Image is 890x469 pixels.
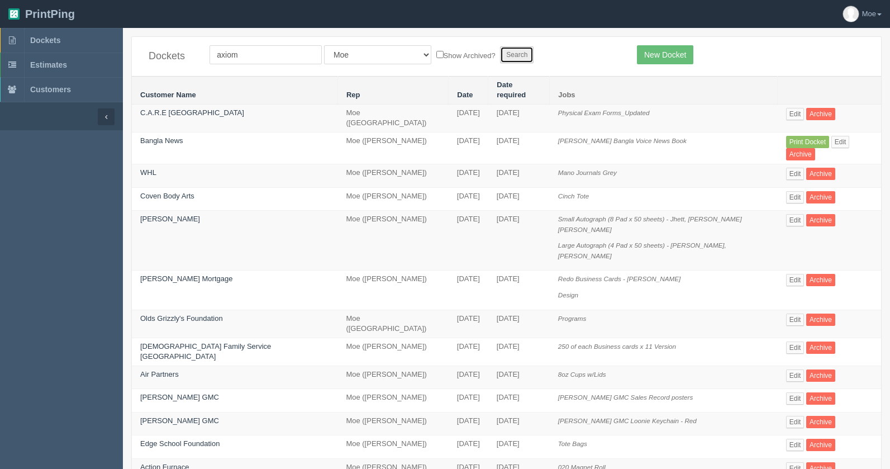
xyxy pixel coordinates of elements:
[488,366,550,389] td: [DATE]
[488,338,550,366] td: [DATE]
[488,187,550,211] td: [DATE]
[457,91,473,99] a: Date
[831,136,850,148] a: Edit
[337,412,448,435] td: Moe ([PERSON_NAME])
[449,412,488,435] td: [DATE]
[449,366,488,389] td: [DATE]
[488,271,550,310] td: [DATE]
[558,169,617,176] i: Mano Journals Grey
[500,46,534,63] input: Search
[786,136,829,148] a: Print Docket
[337,271,448,310] td: Moe ([PERSON_NAME])
[806,214,835,226] a: Archive
[806,108,835,120] a: Archive
[140,416,219,425] a: [PERSON_NAME] GMC
[337,310,448,338] td: Moe ([GEOGRAPHIC_DATA])
[140,370,179,378] a: Air Partners
[558,192,589,200] i: Cinch Tote
[140,314,223,323] a: Olds Grizzly's Foundation
[449,338,488,366] td: [DATE]
[558,291,578,299] i: Design
[786,314,805,326] a: Edit
[30,85,71,94] span: Customers
[30,36,60,45] span: Dockets
[346,91,360,99] a: Rep
[843,6,859,22] img: avatar_default-7531ab5dedf162e01f1e0bb0964e6a185e93c5c22dfe317fb01d7f8cd2b1632c.jpg
[786,439,805,451] a: Edit
[786,168,805,180] a: Edit
[337,435,448,459] td: Moe ([PERSON_NAME])
[558,137,687,144] i: [PERSON_NAME] Bangla Voice News Book
[449,271,488,310] td: [DATE]
[488,104,550,132] td: [DATE]
[488,435,550,459] td: [DATE]
[140,215,200,223] a: [PERSON_NAME]
[558,241,726,259] i: Large Autograph (4 Pad x 50 sheets) - [PERSON_NAME], [PERSON_NAME]
[786,191,805,203] a: Edit
[488,389,550,413] td: [DATE]
[786,214,805,226] a: Edit
[30,60,67,69] span: Estimates
[140,439,220,448] a: Edge School Foundation
[337,211,448,271] td: Moe ([PERSON_NAME])
[337,187,448,211] td: Moe ([PERSON_NAME])
[806,439,835,451] a: Archive
[8,8,20,20] img: logo-3e63b451c926e2ac314895c53de4908e5d424f24456219fb08d385ab2e579770.png
[806,392,835,405] a: Archive
[140,136,183,145] a: Bangla News
[449,435,488,459] td: [DATE]
[786,416,805,428] a: Edit
[806,168,835,180] a: Archive
[806,314,835,326] a: Archive
[488,164,550,188] td: [DATE]
[558,215,742,233] i: Small Autograph (8 Pad x 50 sheets) - Jhett, [PERSON_NAME] [PERSON_NAME]
[550,76,778,104] th: Jobs
[786,108,805,120] a: Edit
[436,49,496,61] label: Show Archived?
[488,310,550,338] td: [DATE]
[558,394,693,401] i: [PERSON_NAME] GMC Sales Record posters
[558,109,650,116] i: Physical Exam Forms_Updated
[449,211,488,271] td: [DATE]
[149,51,193,62] h4: Dockets
[558,371,606,378] i: 8oz Cups w/Lids
[337,132,448,164] td: Moe ([PERSON_NAME])
[337,104,448,132] td: Moe ([GEOGRAPHIC_DATA])
[140,393,219,401] a: [PERSON_NAME] GMC
[140,108,244,117] a: C.A.R.E [GEOGRAPHIC_DATA]
[140,274,232,283] a: [PERSON_NAME] Mortgage
[337,164,448,188] td: Moe ([PERSON_NAME])
[558,275,681,282] i: Redo Business Cards - [PERSON_NAME]
[558,440,587,447] i: Tote Bags
[497,80,526,100] a: Date required
[140,342,271,361] a: [DEMOGRAPHIC_DATA] Family Service [GEOGRAPHIC_DATA]
[786,342,805,354] a: Edit
[210,45,322,64] input: Customer Name
[786,369,805,382] a: Edit
[337,338,448,366] td: Moe ([PERSON_NAME])
[449,104,488,132] td: [DATE]
[806,274,835,286] a: Archive
[786,148,815,160] a: Archive
[140,91,196,99] a: Customer Name
[806,369,835,382] a: Archive
[140,168,156,177] a: WHL
[449,132,488,164] td: [DATE]
[786,274,805,286] a: Edit
[558,343,676,350] i: 250 of each Business cards x 11 Version
[558,417,697,424] i: [PERSON_NAME] GMC Loonie Keychain - Red
[337,366,448,389] td: Moe ([PERSON_NAME])
[449,187,488,211] td: [DATE]
[806,416,835,428] a: Archive
[558,315,587,322] i: Programs
[436,51,444,58] input: Show Archived?
[786,392,805,405] a: Edit
[806,342,835,354] a: Archive
[449,310,488,338] td: [DATE]
[488,412,550,435] td: [DATE]
[488,132,550,164] td: [DATE]
[488,211,550,271] td: [DATE]
[449,389,488,413] td: [DATE]
[140,192,194,200] a: Coven Body Arts
[806,191,835,203] a: Archive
